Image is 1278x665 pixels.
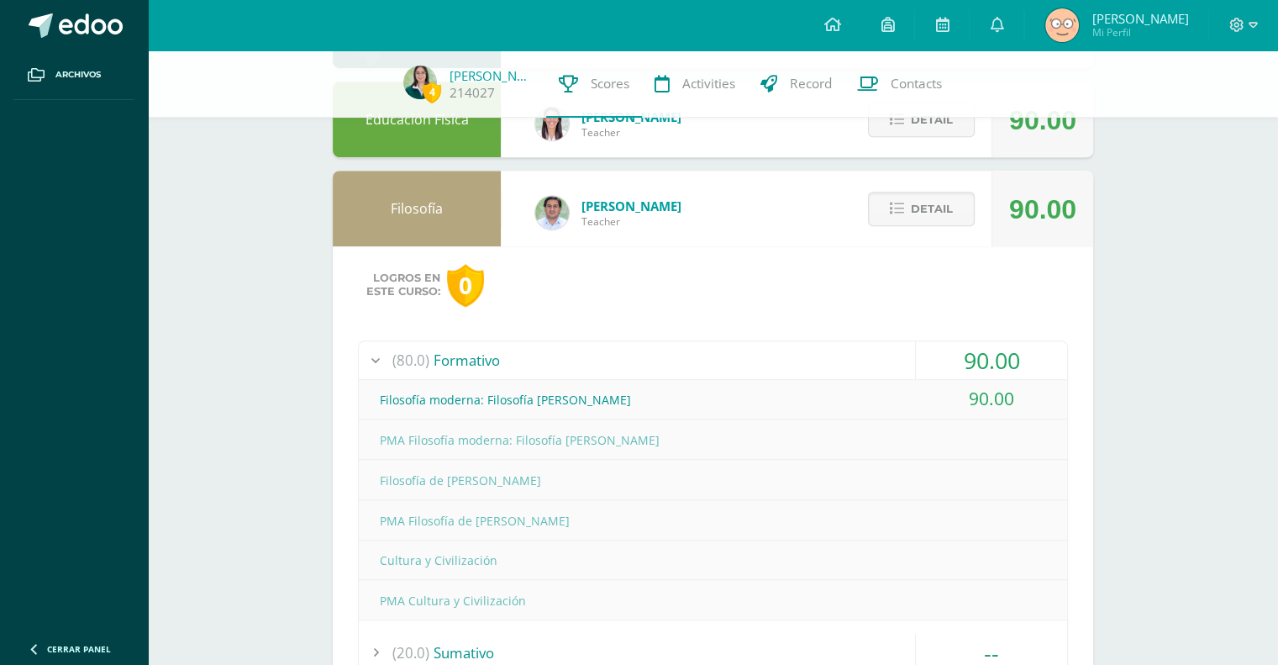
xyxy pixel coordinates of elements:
span: Teacher [581,214,681,229]
span: Scores [591,75,629,92]
div: Educación Física [333,82,501,157]
a: Contacts [844,50,955,118]
div: PMA Cultura y Civilización [359,582,1067,620]
span: Record [790,75,832,92]
a: 214027 [450,84,495,102]
div: PMA Filosofía moderna: Filosofía [PERSON_NAME] [359,421,1067,459]
div: 0 [447,264,484,307]
div: PMA Filosofía de [PERSON_NAME] [359,502,1067,540]
span: Logros en este curso: [366,272,440,298]
span: Teacher [581,125,681,140]
img: f767cae2d037801592f2ba1a5db71a2a.png [535,196,569,230]
button: Detail [868,192,975,226]
div: Formativo [359,341,1067,379]
span: Detail [911,104,953,135]
div: 90.00 [1009,172,1076,247]
a: Scores [546,50,642,118]
span: Contacts [891,75,942,92]
img: 68dbb99899dc55733cac1a14d9d2f825.png [535,107,569,140]
div: 90.00 [1009,82,1076,158]
div: Filosofía [333,171,501,246]
img: a455c306de6069b1bdf364ebb330bb77.png [403,66,437,99]
div: 90.00 [916,341,1067,379]
a: Record [748,50,844,118]
img: d9c7b72a65e1800de1590e9465332ea1.png [1045,8,1079,42]
div: Filosofía moderna: Filosofía [PERSON_NAME] [359,381,1067,419]
button: Detail [868,103,975,137]
span: Mi Perfil [1091,25,1188,40]
div: Filosofía de [PERSON_NAME] [359,462,1067,499]
span: Activities [682,75,735,92]
span: Detail [911,193,953,224]
a: Archivos [13,50,134,100]
span: Cerrar panel [47,643,111,655]
span: [PERSON_NAME] [581,198,681,214]
span: (80.0) [392,341,429,379]
span: [PERSON_NAME] [1091,10,1188,27]
span: 4 [423,82,441,103]
div: Cultura y Civilización [359,541,1067,579]
a: Activities [642,50,748,118]
span: Archivos [55,68,101,82]
div: 90.00 [916,380,1067,418]
a: [PERSON_NAME] [450,67,534,84]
